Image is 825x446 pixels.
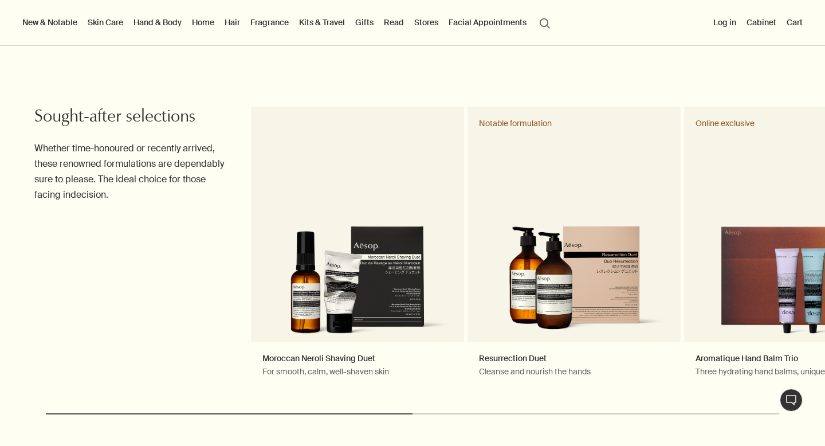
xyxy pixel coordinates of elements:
a: Cabinet [744,15,779,30]
p: Whether time-honoured or recently arrived, these renowned formulations are dependably sure to ple... [34,140,225,203]
button: Cart [784,15,805,30]
a: Facial Appointments [446,15,529,30]
button: Stores [412,15,441,30]
button: New & Notable [20,15,80,30]
h2: Sought-after selections [34,107,225,130]
button: Log in [711,15,738,30]
a: Read [382,15,406,30]
a: Resurrection DuetCleanse and nourish the handsResurrection Duet in outer carton Notable formulation [467,107,681,399]
a: Home [190,15,217,30]
a: Kits & Travel [297,15,347,30]
a: Moroccan Neroli Shaving DuetFor smooth, calm, well-shaven skinMorocan Neroli Shaving Duet [251,107,464,399]
button: Live Assistance [780,389,803,412]
a: Fragrance [248,15,291,30]
a: Gifts [353,15,376,30]
a: Skin Care [85,15,125,30]
button: Open search [535,11,555,33]
a: Hand & Body [131,15,184,30]
a: Hair [222,15,242,30]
